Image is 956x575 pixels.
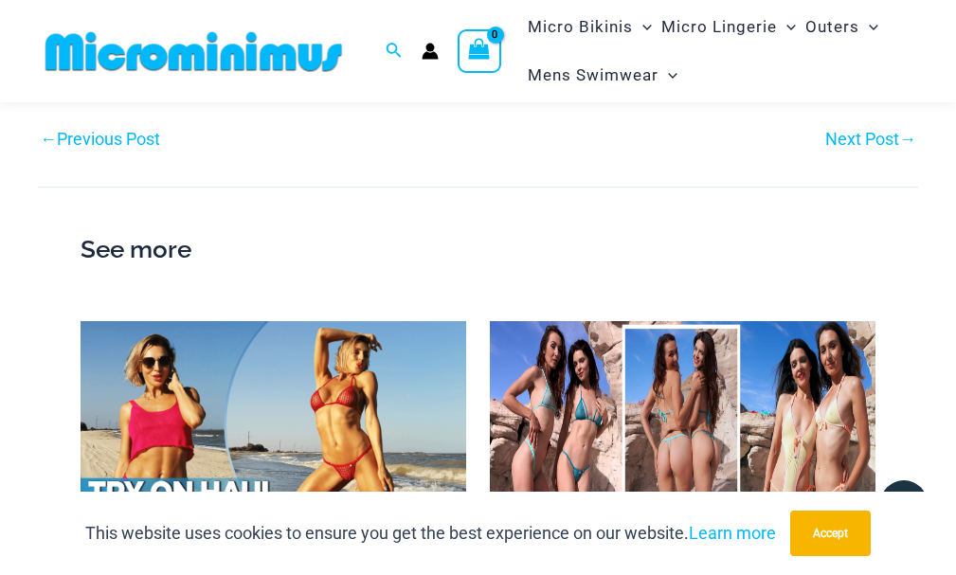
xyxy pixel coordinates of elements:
img: MM SHOP LOGO FLAT [38,30,350,73]
a: Mens SwimwearMenu ToggleMenu Toggle [523,51,682,99]
h2: See more [81,230,875,270]
a: View Shopping Cart, empty [458,29,501,73]
a: Search icon link [386,40,403,63]
a: OutersMenu ToggleMenu Toggle [801,3,883,51]
img: TOH Kristy Zoe 01 [490,321,875,538]
a: Micro BikinisMenu ToggleMenu Toggle [523,3,657,51]
button: Accept [790,511,871,556]
span: → [899,129,916,149]
span: Mens Swimwear [528,51,658,99]
span: ← [40,129,57,149]
span: Micro Lingerie [661,3,777,51]
span: Menu Toggle [859,3,878,51]
p: This website uses cookies to ensure you get the best experience on our website. [85,519,776,548]
a: Next Post→ [825,131,916,148]
span: Menu Toggle [658,51,677,99]
a: ←Previous Post [40,131,160,148]
img: TANITA v1 YT BLOG Thumbnail [81,321,466,538]
span: Outers [805,3,859,51]
nav: Post navigation [38,90,918,153]
a: Micro LingerieMenu ToggleMenu Toggle [657,3,801,51]
span: Menu Toggle [633,3,652,51]
span: Micro Bikinis [528,3,633,51]
a: Account icon link [422,43,439,60]
span: Menu Toggle [777,3,796,51]
a: Learn more [689,523,776,543]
